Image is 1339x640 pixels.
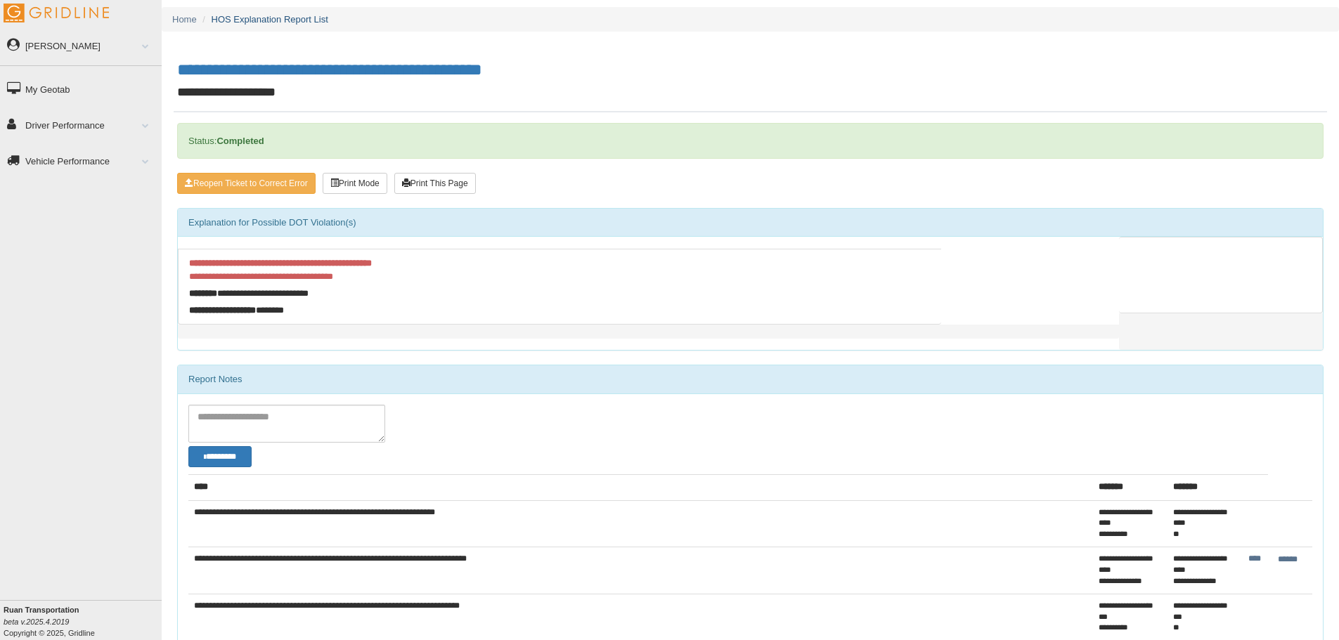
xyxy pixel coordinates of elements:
button: Change Filter Options [188,446,252,467]
div: Explanation for Possible DOT Violation(s) [178,209,1323,237]
button: Print Mode [323,173,387,194]
div: Copyright © 2025, Gridline [4,604,162,639]
b: Ruan Transportation [4,606,79,614]
button: Print This Page [394,173,476,194]
button: Reopen Ticket [177,173,316,194]
strong: Completed [216,136,264,146]
img: Gridline [4,4,109,22]
div: Report Notes [178,365,1323,393]
div: Status: [177,123,1324,159]
a: Home [172,14,197,25]
i: beta v.2025.4.2019 [4,618,69,626]
a: HOS Explanation Report List [212,14,328,25]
